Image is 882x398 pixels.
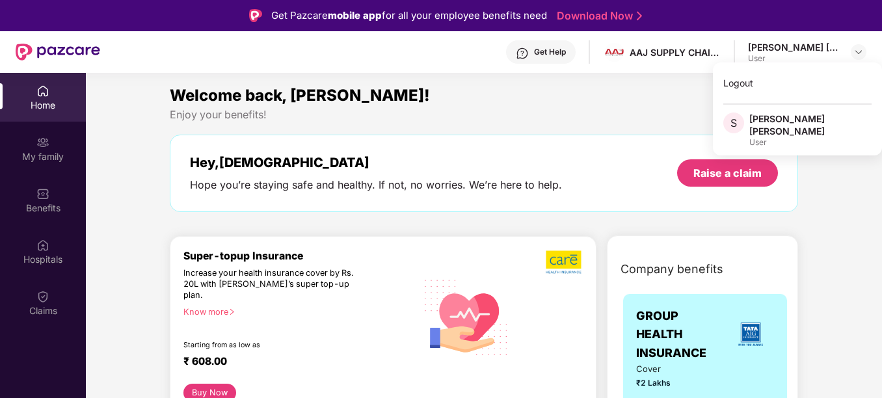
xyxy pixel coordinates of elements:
[183,307,408,316] div: Know more
[36,290,49,303] img: svg+xml;base64,PHN2ZyBpZD0iQ2xhaW0iIHhtbG5zPSJodHRwOi8vd3d3LnczLm9yZy8yMDAwL3N2ZyIgd2lkdGg9IjIwIi...
[636,307,728,362] span: GROUP HEALTH INSURANCE
[249,9,262,22] img: Logo
[228,308,235,315] span: right
[749,137,872,148] div: User
[16,44,100,60] img: New Pazcare Logo
[190,155,562,170] div: Hey, [DEMOGRAPHIC_DATA]
[534,47,566,57] div: Get Help
[516,47,529,60] img: svg+xml;base64,PHN2ZyBpZD0iSGVscC0zMngzMiIgeG1sbnM9Imh0dHA6Ly93d3cudzMub3JnLzIwMDAvc3ZnIiB3aWR0aD...
[748,41,839,53] div: [PERSON_NAME] [PERSON_NAME]
[271,8,547,23] div: Get Pazcare for all your employee benefits need
[630,46,721,59] div: AAJ SUPPLY CHAIN MANAGEMENT PRIVATE LIMITED
[636,362,696,376] span: Cover
[557,9,638,23] a: Download Now
[328,9,382,21] strong: mobile app
[621,260,723,278] span: Company benefits
[36,136,49,149] img: svg+xml;base64,PHN2ZyB3aWR0aD0iMjAiIGhlaWdodD0iMjAiIHZpZXdCb3g9IjAgMCAyMCAyMCIgZmlsbD0ibm9uZSIgeG...
[36,239,49,252] img: svg+xml;base64,PHN2ZyBpZD0iSG9zcGl0YWxzIiB4bWxucz0iaHR0cDovL3d3dy53My5vcmcvMjAwMC9zdmciIHdpZHRoPS...
[416,266,516,367] img: svg+xml;base64,PHN2ZyB4bWxucz0iaHR0cDovL3d3dy53My5vcmcvMjAwMC9zdmciIHhtbG5zOnhsaW5rPSJodHRwOi8vd3...
[749,113,872,137] div: [PERSON_NAME] [PERSON_NAME]
[733,317,768,352] img: insurerLogo
[183,268,360,301] div: Increase your health insurance cover by Rs. 20L with [PERSON_NAME]’s super top-up plan.
[170,86,430,105] span: Welcome back, [PERSON_NAME]!
[730,115,737,131] span: S
[170,108,798,122] div: Enjoy your benefits!
[713,70,882,96] div: Logout
[183,250,416,262] div: Super-topup Insurance
[183,341,361,350] div: Starting from as low as
[693,166,762,180] div: Raise a claim
[36,187,49,200] img: svg+xml;base64,PHN2ZyBpZD0iQmVuZWZpdHMiIHhtbG5zPSJodHRwOi8vd3d3LnczLm9yZy8yMDAwL3N2ZyIgd2lkdGg9Ij...
[636,377,696,390] span: ₹2 Lakhs
[183,355,403,371] div: ₹ 608.00
[605,43,624,62] img: aaj%20logo%20v11.1%202.0.jpg
[36,85,49,98] img: svg+xml;base64,PHN2ZyBpZD0iSG9tZSIgeG1sbnM9Imh0dHA6Ly93d3cudzMub3JnLzIwMDAvc3ZnIiB3aWR0aD0iMjAiIG...
[546,250,583,274] img: b5dec4f62d2307b9de63beb79f102df3.png
[748,53,839,64] div: User
[190,178,562,192] div: Hope you’re staying safe and healthy. If not, no worries. We’re here to help.
[637,9,642,23] img: Stroke
[853,47,864,57] img: svg+xml;base64,PHN2ZyBpZD0iRHJvcGRvd24tMzJ4MzIiIHhtbG5zPSJodHRwOi8vd3d3LnczLm9yZy8yMDAwL3N2ZyIgd2...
